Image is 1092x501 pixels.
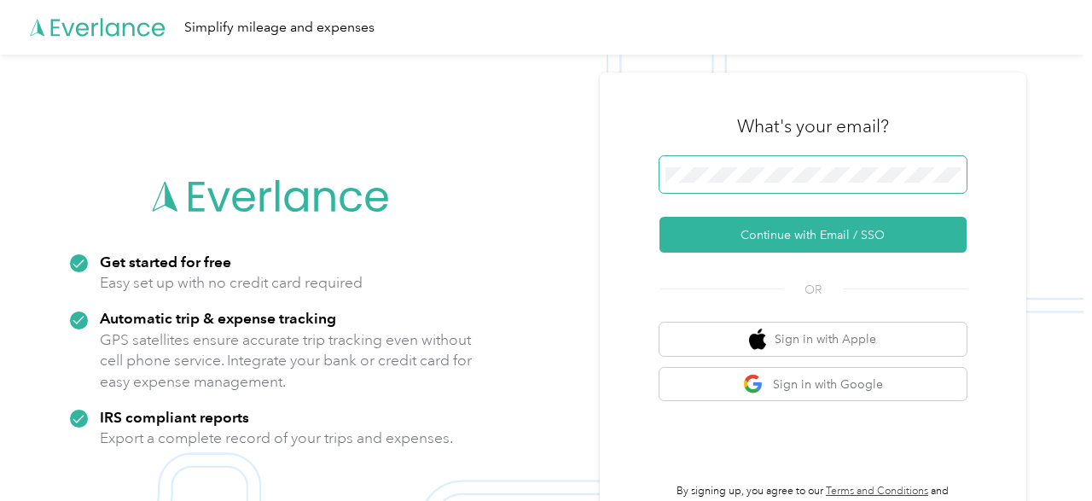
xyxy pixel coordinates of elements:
button: apple logoSign in with Apple [659,323,967,356]
strong: Get started for free [100,253,231,271]
button: Continue with Email / SSO [659,217,967,253]
p: Export a complete record of your trips and expenses. [100,428,453,449]
strong: IRS compliant reports [100,408,249,426]
p: GPS satellites ensure accurate trip tracking even without cell phone service. Integrate your bank... [100,329,473,393]
strong: Automatic trip & expense tracking [100,309,336,327]
button: google logoSign in with Google [659,368,967,401]
img: google logo [743,374,764,395]
h3: What's your email? [737,114,889,138]
div: Simplify mileage and expenses [184,17,375,38]
img: apple logo [749,329,766,350]
p: Easy set up with no credit card required [100,272,363,294]
a: Terms and Conditions [826,485,928,498]
span: OR [783,281,843,299]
